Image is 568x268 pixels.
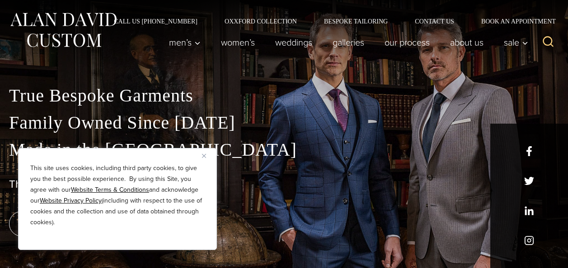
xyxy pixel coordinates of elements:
[40,196,102,205] a: Website Privacy Policy
[202,154,206,158] img: Close
[9,211,136,236] a: book an appointment
[169,38,201,47] span: Men’s
[468,18,559,24] a: Book an Appointment
[375,33,440,51] a: Our Process
[202,150,213,161] button: Close
[159,33,533,51] nav: Primary Navigation
[310,18,401,24] a: Bespoke Tailoring
[323,33,375,51] a: Galleries
[9,82,559,163] p: True Bespoke Garments Family Owned Since [DATE] Made in the [GEOGRAPHIC_DATA]
[265,33,323,51] a: weddings
[401,18,468,24] a: Contact Us
[9,178,559,191] h1: The Best Custom Suits NYC Has to Offer
[211,33,265,51] a: Women’s
[71,185,149,194] a: Website Terms & Conditions
[504,38,528,47] span: Sale
[211,18,310,24] a: Oxxford Collection
[9,10,117,50] img: Alan David Custom
[30,163,205,228] p: This site uses cookies, including third party cookies, to give you the best possible experience. ...
[440,33,494,51] a: About Us
[537,32,559,53] button: View Search Form
[100,18,211,24] a: Call Us [PHONE_NUMBER]
[100,18,559,24] nav: Secondary Navigation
